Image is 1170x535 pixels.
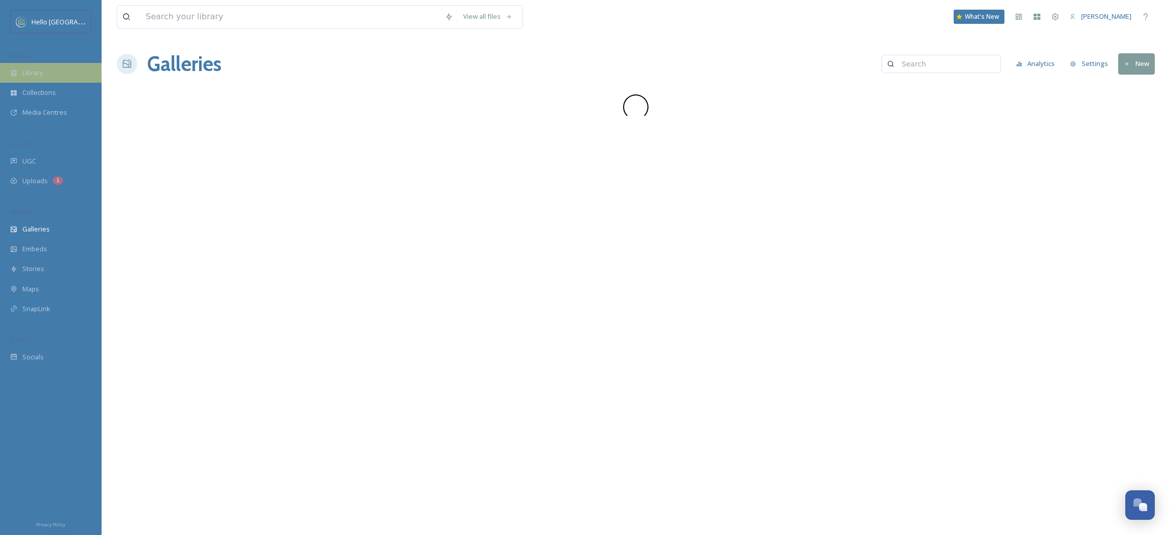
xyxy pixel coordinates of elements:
[22,264,44,274] span: Stories
[897,54,995,74] input: Search
[22,108,67,117] span: Media Centres
[16,17,26,27] img: images.png
[31,17,113,26] span: Hello [GEOGRAPHIC_DATA]
[22,156,36,166] span: UGC
[22,304,50,314] span: SnapLink
[1065,54,1118,74] a: Settings
[36,521,66,528] span: Privacy Policy
[22,284,39,294] span: Maps
[53,177,63,185] div: 1
[10,52,28,60] span: MEDIA
[36,518,66,530] a: Privacy Policy
[1065,54,1113,74] button: Settings
[22,224,50,234] span: Galleries
[1081,12,1131,21] span: [PERSON_NAME]
[147,49,221,79] a: Galleries
[10,141,32,148] span: COLLECT
[1118,53,1155,74] button: New
[1011,54,1060,74] button: Analytics
[458,7,517,26] a: View all files
[10,337,30,344] span: SOCIALS
[22,68,43,78] span: Library
[1011,54,1065,74] a: Analytics
[141,6,440,28] input: Search your library
[10,209,34,216] span: WIDGETS
[22,244,47,254] span: Embeds
[22,176,48,186] span: Uploads
[954,10,1004,24] a: What's New
[22,352,44,362] span: Socials
[1125,490,1155,520] button: Open Chat
[22,88,56,97] span: Collections
[1064,7,1136,26] a: [PERSON_NAME]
